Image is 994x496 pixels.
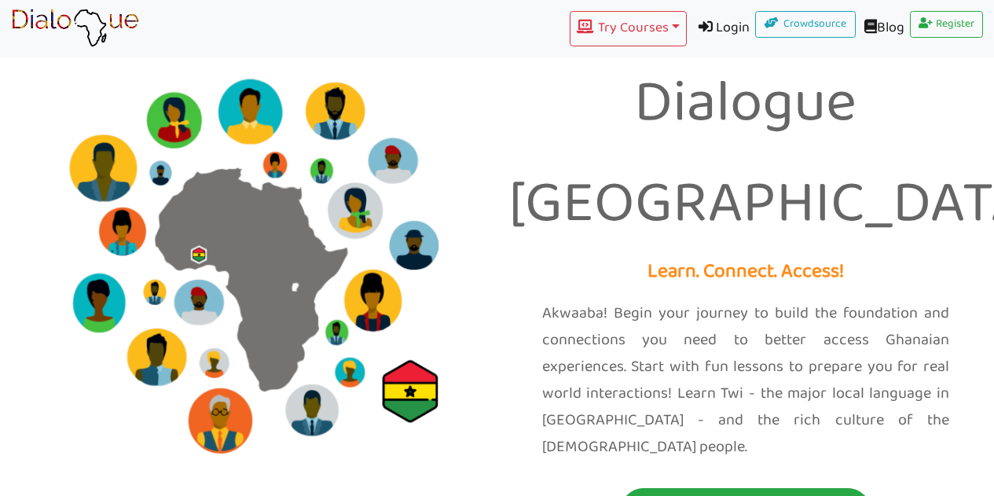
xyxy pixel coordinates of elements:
[910,11,984,38] a: Register
[856,11,910,46] a: Blog
[755,11,856,38] a: Crowdsource
[509,55,983,255] p: Dialogue [GEOGRAPHIC_DATA]
[570,11,686,46] button: Try Courses
[542,300,950,461] p: Akwaaba! Begin your journey to build the foundation and connections you need to better access Gha...
[687,11,756,46] a: Login
[11,9,139,48] img: learn African language platform app
[509,255,983,289] p: Learn. Connect. Access!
